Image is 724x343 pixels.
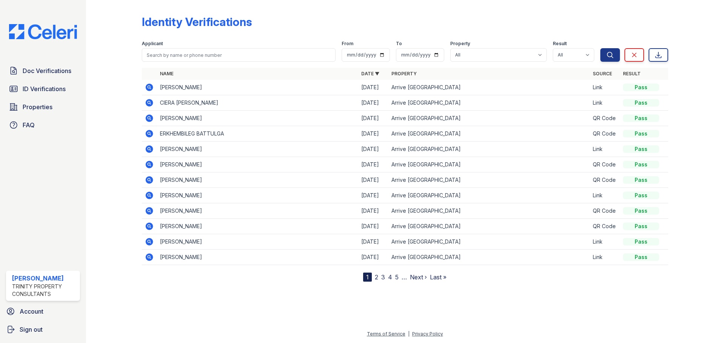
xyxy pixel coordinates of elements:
[590,80,620,95] td: Link
[358,80,388,95] td: [DATE]
[23,84,66,93] span: ID Verifications
[623,71,641,76] a: Result
[590,172,620,188] td: QR Code
[396,41,402,47] label: To
[593,71,612,76] a: Source
[157,126,358,142] td: ERKHEMBILEG BATTULGA
[358,203,388,219] td: [DATE]
[157,80,358,95] td: [PERSON_NAME]
[6,99,80,114] a: Properties
[157,95,358,111] td: CIERA [PERSON_NAME]
[157,219,358,234] td: [PERSON_NAME]
[6,81,80,96] a: ID Verifications
[590,126,620,142] td: QR Code
[367,331,405,337] a: Terms of Service
[553,41,567,47] label: Result
[402,273,407,282] span: …
[388,172,590,188] td: Arrive [GEOGRAPHIC_DATA]
[590,95,620,111] td: Link
[623,253,659,261] div: Pass
[623,130,659,137] div: Pass
[23,102,52,111] span: Properties
[142,15,252,29] div: Identity Verifications
[430,273,446,281] a: Last »
[358,95,388,111] td: [DATE]
[363,273,372,282] div: 1
[157,203,358,219] td: [PERSON_NAME]
[358,142,388,157] td: [DATE]
[358,126,388,142] td: [DATE]
[590,203,620,219] td: QR Code
[358,172,388,188] td: [DATE]
[623,207,659,215] div: Pass
[623,145,659,153] div: Pass
[408,331,410,337] div: |
[157,172,358,188] td: [PERSON_NAME]
[342,41,353,47] label: From
[590,188,620,203] td: Link
[412,331,443,337] a: Privacy Policy
[20,325,43,334] span: Sign out
[590,234,620,250] td: Link
[6,117,80,133] a: FAQ
[157,250,358,265] td: [PERSON_NAME]
[358,219,388,234] td: [DATE]
[388,273,392,281] a: 4
[157,234,358,250] td: [PERSON_NAME]
[590,157,620,172] td: QR Code
[388,80,590,95] td: Arrive [GEOGRAPHIC_DATA]
[358,234,388,250] td: [DATE]
[590,142,620,157] td: Link
[388,126,590,142] td: Arrive [GEOGRAPHIC_DATA]
[375,273,378,281] a: 2
[358,157,388,172] td: [DATE]
[358,111,388,126] td: [DATE]
[623,114,659,122] div: Pass
[395,273,399,281] a: 5
[388,111,590,126] td: Arrive [GEOGRAPHIC_DATA]
[12,274,77,283] div: [PERSON_NAME]
[450,41,470,47] label: Property
[388,234,590,250] td: Arrive [GEOGRAPHIC_DATA]
[623,176,659,184] div: Pass
[388,250,590,265] td: Arrive [GEOGRAPHIC_DATA]
[381,273,385,281] a: 3
[590,111,620,126] td: QR Code
[358,250,388,265] td: [DATE]
[358,188,388,203] td: [DATE]
[157,142,358,157] td: [PERSON_NAME]
[388,157,590,172] td: Arrive [GEOGRAPHIC_DATA]
[623,238,659,245] div: Pass
[388,95,590,111] td: Arrive [GEOGRAPHIC_DATA]
[388,219,590,234] td: Arrive [GEOGRAPHIC_DATA]
[590,250,620,265] td: Link
[623,161,659,168] div: Pass
[623,192,659,199] div: Pass
[623,99,659,107] div: Pass
[623,223,659,230] div: Pass
[391,71,417,76] a: Property
[6,63,80,78] a: Doc Verifications
[20,307,43,316] span: Account
[388,203,590,219] td: Arrive [GEOGRAPHIC_DATA]
[23,66,71,75] span: Doc Verifications
[157,188,358,203] td: [PERSON_NAME]
[3,322,83,337] a: Sign out
[142,48,336,62] input: Search by name or phone number
[361,71,379,76] a: Date ▼
[410,273,427,281] a: Next ›
[12,283,77,298] div: Trinity Property Consultants
[590,219,620,234] td: QR Code
[157,111,358,126] td: [PERSON_NAME]
[3,304,83,319] a: Account
[160,71,173,76] a: Name
[388,142,590,157] td: Arrive [GEOGRAPHIC_DATA]
[3,24,83,39] img: CE_Logo_Blue-a8612792a0a2168367f1c8372b55b34899dd931a85d93a1a3d3e32e68fde9ad4.png
[623,84,659,91] div: Pass
[388,188,590,203] td: Arrive [GEOGRAPHIC_DATA]
[142,41,163,47] label: Applicant
[157,157,358,172] td: [PERSON_NAME]
[23,120,35,130] span: FAQ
